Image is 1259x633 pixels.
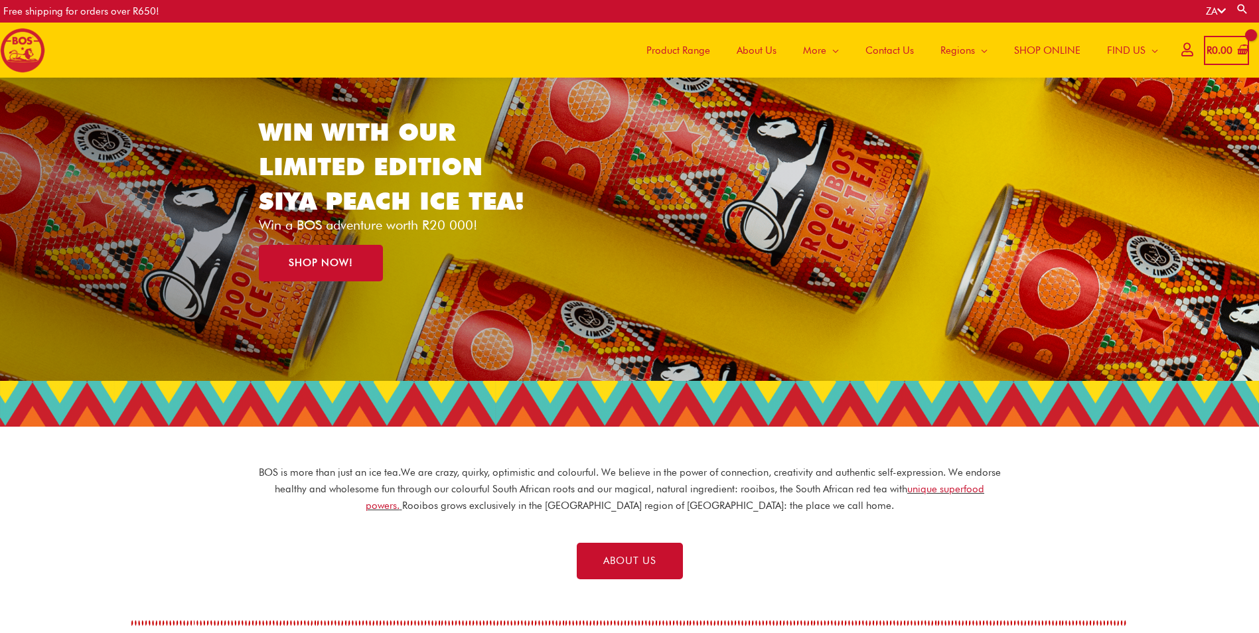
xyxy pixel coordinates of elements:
[1207,44,1212,56] span: R
[803,31,826,70] span: More
[366,483,985,512] a: unique superfood powers.
[259,245,383,281] a: SHOP NOW!
[1204,36,1249,66] a: View Shopping Cart, empty
[927,23,1001,78] a: Regions
[289,258,353,268] span: SHOP NOW!
[259,218,545,232] p: Win a BOS adventure worth R20 000!
[1001,23,1094,78] a: SHOP ONLINE
[577,543,683,579] a: ABOUT US
[646,31,710,70] span: Product Range
[633,23,723,78] a: Product Range
[259,117,524,216] a: WIN WITH OUR LIMITED EDITION SIYA PEACH ICE TEA!
[790,23,852,78] a: More
[940,31,975,70] span: Regions
[852,23,927,78] a: Contact Us
[258,464,1001,514] p: BOS is more than just an ice tea. We are crazy, quirky, optimistic and colourful. We believe in t...
[865,31,914,70] span: Contact Us
[1107,31,1146,70] span: FIND US
[737,31,777,70] span: About Us
[623,23,1171,78] nav: Site Navigation
[603,556,656,566] span: ABOUT US
[1014,31,1080,70] span: SHOP ONLINE
[1207,44,1232,56] bdi: 0.00
[723,23,790,78] a: About Us
[1206,5,1226,17] a: ZA
[1236,3,1249,15] a: Search button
